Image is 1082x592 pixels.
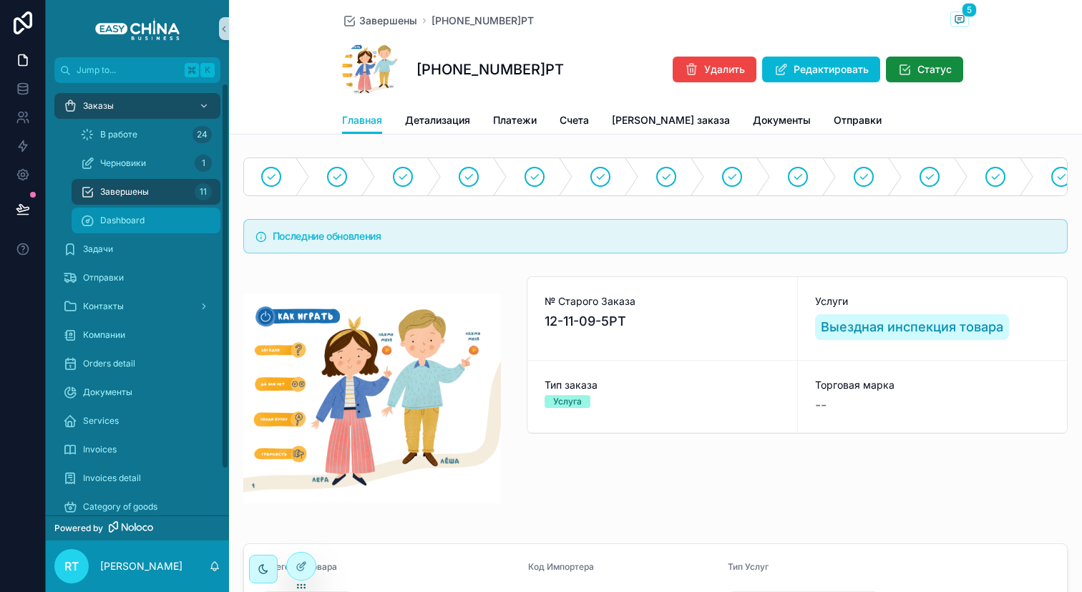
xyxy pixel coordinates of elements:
span: Orders detail [83,358,135,369]
span: Документы [83,387,132,398]
span: Заказы [83,100,114,112]
a: Контакты [54,293,220,319]
a: Выездная инспекция товара [815,314,1009,340]
span: K [202,64,213,76]
span: Services [83,415,119,427]
span: В работе [100,129,137,140]
span: Торговая марка [815,378,1051,392]
a: Детализация [405,107,470,136]
button: Редактировать [762,57,880,82]
span: RT [64,558,79,575]
span: Задачи [83,243,113,255]
span: Тип заказа [545,378,780,392]
a: Invoices [54,437,220,462]
button: Удалить [673,57,756,82]
a: Отправки [54,265,220,291]
a: В работе24 [72,122,220,147]
span: Счета [560,113,589,127]
span: Черновики [100,157,146,169]
button: 5 [950,11,969,29]
a: Компании [54,322,220,348]
span: Завершены [100,186,149,198]
span: Invoices [83,444,117,455]
a: Документы [54,379,220,405]
img: App logo [95,17,180,40]
span: Тип Услуг [728,561,769,572]
h1: [PHONE_NUMBER]РТ [416,59,564,79]
a: [PHONE_NUMBER]РТ [432,14,534,28]
a: [PERSON_NAME] заказа [612,107,730,136]
a: Документы [753,107,811,136]
span: 5 [962,3,977,17]
span: -- [815,395,827,415]
div: scrollable content [46,83,229,515]
span: Завершены [359,14,417,28]
a: Счета [560,107,589,136]
span: 12-11-09-5РТ [545,311,780,331]
button: Jump to...K [54,57,220,83]
div: Услуга [553,395,582,408]
h5: Последние обновления [273,231,1056,241]
span: Редактировать [794,62,869,77]
span: Удалить [704,62,745,77]
span: Платежи [493,113,537,127]
div: 11 [195,183,212,200]
div: 24 [192,126,212,143]
a: Powered by [46,515,229,540]
button: Статус [886,57,963,82]
a: Задачи [54,236,220,262]
span: Invoices detail [83,472,141,484]
p: [PERSON_NAME] [100,559,182,573]
span: № Старого Заказа [545,294,780,309]
span: Детализация [405,113,470,127]
span: Jump to... [77,64,179,76]
a: Dashboard [72,208,220,233]
span: Отправки [834,113,882,127]
span: Услуги [815,294,1051,309]
a: Завершены [342,14,417,28]
span: Код Импортера [528,561,594,572]
span: Powered by [54,523,103,534]
a: Черновики1 [72,150,220,176]
a: Отправки [834,107,882,136]
span: Контакты [83,301,124,312]
a: Category of goods [54,494,220,520]
a: Платежи [493,107,537,136]
span: Category of goods [83,501,157,513]
span: Документы [753,113,811,127]
span: Статус [917,62,952,77]
span: [PERSON_NAME] заказа [612,113,730,127]
span: Отправки [83,272,124,283]
a: Заказы [54,93,220,119]
a: Services [54,408,220,434]
a: Orders detail [54,351,220,377]
span: Компании [83,329,125,341]
a: Завершены11 [72,179,220,205]
a: Главная [342,107,382,135]
span: Выездная инспекция товара [821,317,1003,337]
div: 1 [195,155,212,172]
a: Invoices detail [54,465,220,491]
span: Dashboard [100,215,145,226]
img: 04c39ea1-d642-41fb-be32-2cb23949de52-Monosnap-IC-file-for-golden-sample-(Alphabet)---Google-%D0%A... [243,293,501,503]
span: Главная [342,113,382,127]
